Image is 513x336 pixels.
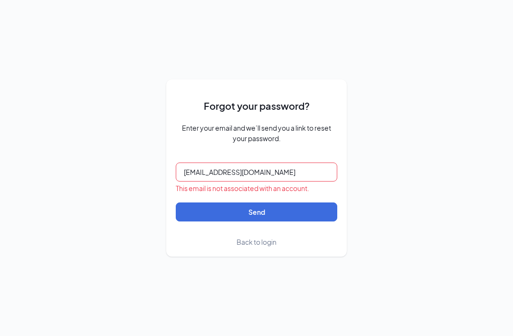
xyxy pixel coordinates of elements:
div: This email is not associated with an account. [176,183,337,193]
span: Enter your email and we’ll send you a link to reset your password. [176,123,337,144]
input: Email [176,163,337,182]
span: Back to login [237,238,276,246]
a: Back to login [237,237,276,247]
span: Forgot your password? [204,98,310,113]
button: Send [176,202,337,221]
